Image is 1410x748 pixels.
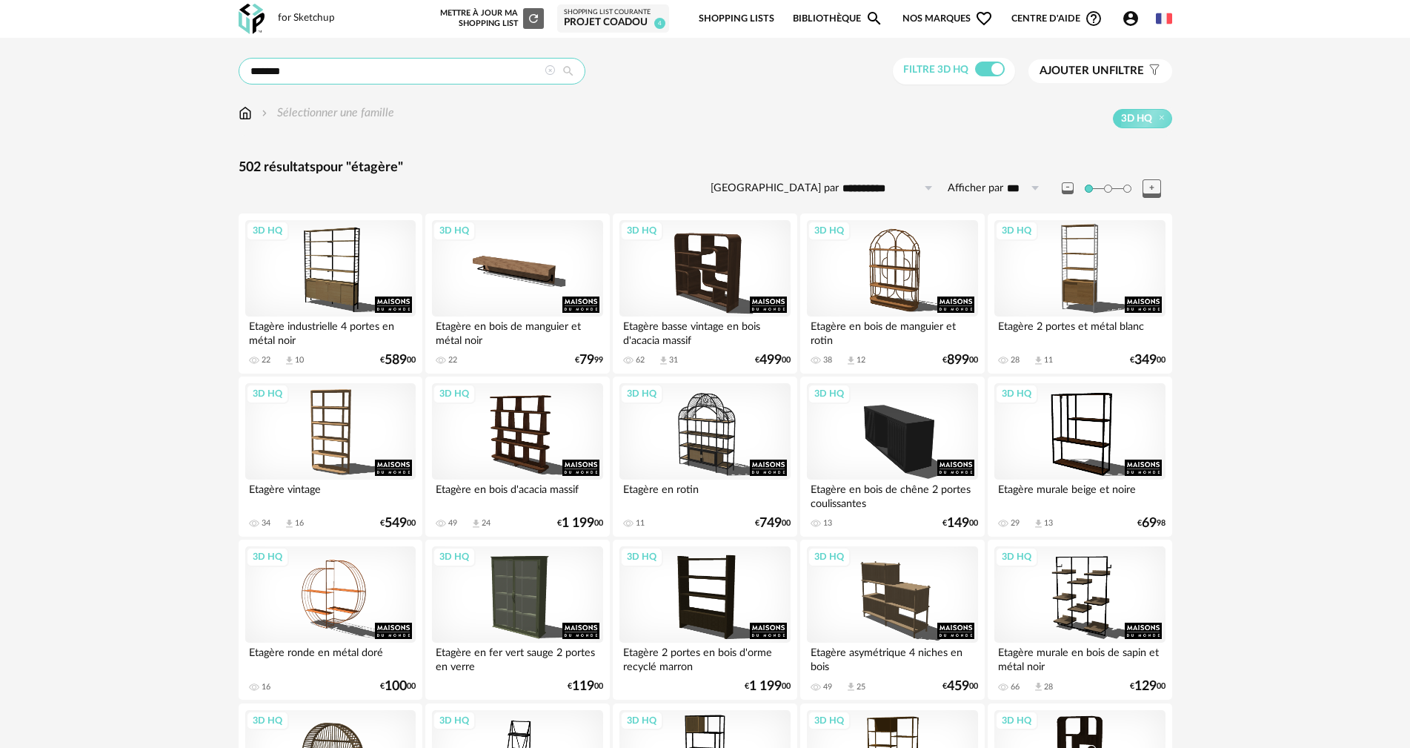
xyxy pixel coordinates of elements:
[808,547,851,566] div: 3D HQ
[800,540,984,700] a: 3D HQ Etagère asymétrique 4 niches en bois 49 Download icon 25 €45900
[755,518,791,529] div: € 00
[613,214,797,374] a: 3D HQ Etagère basse vintage en bois d'acacia massif 62 Download icon 31 €49900
[246,547,289,566] div: 3D HQ
[579,355,594,365] span: 79
[636,355,645,365] div: 62
[745,681,791,692] div: € 00
[1011,682,1020,692] div: 66
[433,711,476,730] div: 3D HQ
[239,540,422,700] a: 3D HQ Etagère ronde en métal doré 16 €10000
[385,681,407,692] span: 100
[245,317,416,346] div: Etagère industrielle 4 portes en métal noir
[942,681,978,692] div: € 00
[658,355,669,366] span: Download icon
[425,377,609,537] a: 3D HQ Etagère en bois d'acacia massif 49 Download icon 24 €1 19900
[823,682,832,692] div: 49
[262,518,270,529] div: 34
[988,540,1171,700] a: 3D HQ Etagère murale en bois de sapin et métal noir 66 Download icon 28 €12900
[800,377,984,537] a: 3D HQ Etagère en bois de chêne 2 portes coulissantes 13 €14900
[823,355,832,365] div: 38
[620,547,663,566] div: 3D HQ
[432,317,602,346] div: Etagère en bois de manguier et métal noir
[755,355,791,365] div: € 00
[807,643,977,672] div: Etagère asymétrique 4 niches en bois
[380,355,416,365] div: € 00
[425,540,609,700] a: 3D HQ Etagère en fer vert sauge 2 portes en verre €11900
[636,518,645,529] div: 11
[1011,518,1020,529] div: 29
[947,518,969,529] span: 149
[807,317,977,346] div: Etagère en bois de manguier et rotin
[284,355,295,366] span: Download icon
[1137,518,1165,529] div: € 98
[262,682,270,692] div: 16
[613,377,797,537] a: 3D HQ Etagère en rotin 11 €74900
[1011,10,1103,27] span: Centre d'aideHelp Circle Outline icon
[994,643,1165,672] div: Etagère murale en bois de sapin et métal noir
[1122,10,1140,27] span: Account Circle icon
[613,540,797,700] a: 3D HQ Etagère 2 portes en bois d'orme recyclé marron €1 19900
[620,711,663,730] div: 3D HQ
[995,221,1038,240] div: 3D HQ
[425,214,609,374] a: 3D HQ Etagère en bois de manguier et métal noir 22 €7999
[942,518,978,529] div: € 00
[711,182,839,196] label: [GEOGRAPHIC_DATA] par
[1033,355,1044,366] span: Download icon
[380,518,416,529] div: € 00
[1028,59,1172,83] button: Ajouter unfiltre Filter icon
[562,518,594,529] span: 1 199
[433,384,476,403] div: 3D HQ
[470,518,482,529] span: Download icon
[1134,681,1157,692] span: 129
[759,518,782,529] span: 749
[564,16,662,30] div: PROJET COADOU
[557,518,603,529] div: € 00
[564,8,662,30] a: Shopping List courante PROJET COADOU 4
[259,105,394,122] div: Sélectionner une famille
[619,480,790,509] div: Etagère en rotin
[988,214,1171,374] a: 3D HQ Etagère 2 portes et métal blanc 28 Download icon 11 €34900
[807,480,977,509] div: Etagère en bois de chêne 2 portes coulissantes
[1144,64,1161,79] span: Filter icon
[845,681,857,692] span: Download icon
[262,355,270,365] div: 22
[245,643,416,672] div: Etagère ronde en métal doré
[903,64,968,75] span: Filtre 3D HQ
[947,681,969,692] span: 459
[1134,355,1157,365] span: 349
[245,480,416,509] div: Etagère vintage
[1040,65,1109,76] span: Ajouter un
[385,518,407,529] span: 549
[432,480,602,509] div: Etagère en bois d'acacia massif
[699,1,774,36] a: Shopping Lists
[995,547,1038,566] div: 3D HQ
[1130,681,1165,692] div: € 00
[808,711,851,730] div: 3D HQ
[994,317,1165,346] div: Etagère 2 portes et métal blanc
[527,14,540,22] span: Refresh icon
[808,384,851,403] div: 3D HQ
[246,221,289,240] div: 3D HQ
[995,711,1038,730] div: 3D HQ
[823,518,832,529] div: 13
[482,518,490,529] div: 24
[316,161,403,174] span: pour "étagère"
[749,681,782,692] span: 1 199
[759,355,782,365] span: 499
[448,355,457,365] div: 22
[259,105,270,122] img: svg+xml;base64,PHN2ZyB3aWR0aD0iMTYiIGhlaWdodD0iMTYiIHZpZXdCb3g9IjAgMCAxNiAxNiIgZmlsbD0ibm9uZSIgeG...
[448,518,457,529] div: 49
[385,355,407,365] span: 589
[564,8,662,17] div: Shopping List courante
[380,681,416,692] div: € 00
[988,377,1171,537] a: 3D HQ Etagère murale beige et noire 29 Download icon 13 €6998
[432,643,602,672] div: Etagère en fer vert sauge 2 portes en verre
[246,384,289,403] div: 3D HQ
[239,105,252,122] img: svg+xml;base64,PHN2ZyB3aWR0aD0iMTYiIGhlaWdodD0iMTciIHZpZXdCb3g9IjAgMCAxNiAxNyIgZmlsbD0ibm9uZSIgeG...
[1085,10,1103,27] span: Help Circle Outline icon
[620,384,663,403] div: 3D HQ
[995,384,1038,403] div: 3D HQ
[994,480,1165,509] div: Etagère murale beige et noire
[246,711,289,730] div: 3D HQ
[1033,518,1044,529] span: Download icon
